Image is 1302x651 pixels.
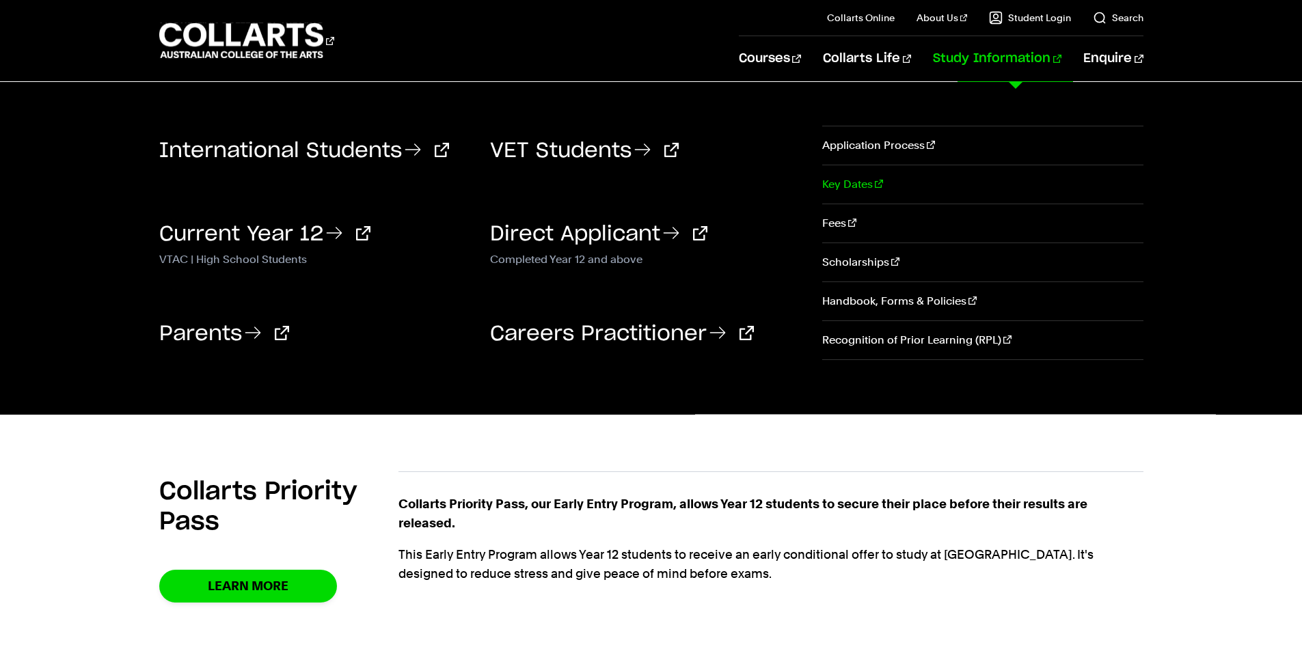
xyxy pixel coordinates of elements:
[1093,11,1143,25] a: Search
[822,282,1143,320] a: Handbook, Forms & Policies
[822,204,1143,243] a: Fees
[823,36,911,81] a: Collarts Life
[822,243,1143,281] a: Scholarships
[933,36,1061,81] a: Study Information
[989,11,1071,25] a: Student Login
[822,321,1143,359] a: Recognition of Prior Learning (RPL)
[822,165,1143,204] a: Key Dates
[159,21,334,60] div: Go to homepage
[490,250,800,266] p: Completed Year 12 and above
[159,141,449,161] a: International Students
[159,224,370,245] a: Current Year 12
[159,570,337,602] a: Learn More
[398,545,1143,583] p: This Early Entry Program allows Year 12 students to receive an early conditional offer to study a...
[490,224,707,245] a: Direct Applicant
[739,36,801,81] a: Courses
[917,11,967,25] a: About Us
[398,497,1087,530] strong: Collarts Priority Pass, our Early Entry Program, allows Year 12 students to secure their place be...
[822,126,1143,165] a: Application Process
[490,141,679,161] a: VET Students
[159,324,289,344] a: Parents
[159,250,470,266] p: VTAC | High School Students
[827,11,895,25] a: Collarts Online
[490,324,754,344] a: Careers Practitioner
[1083,36,1143,81] a: Enquire
[159,477,398,537] h2: Collarts Priority Pass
